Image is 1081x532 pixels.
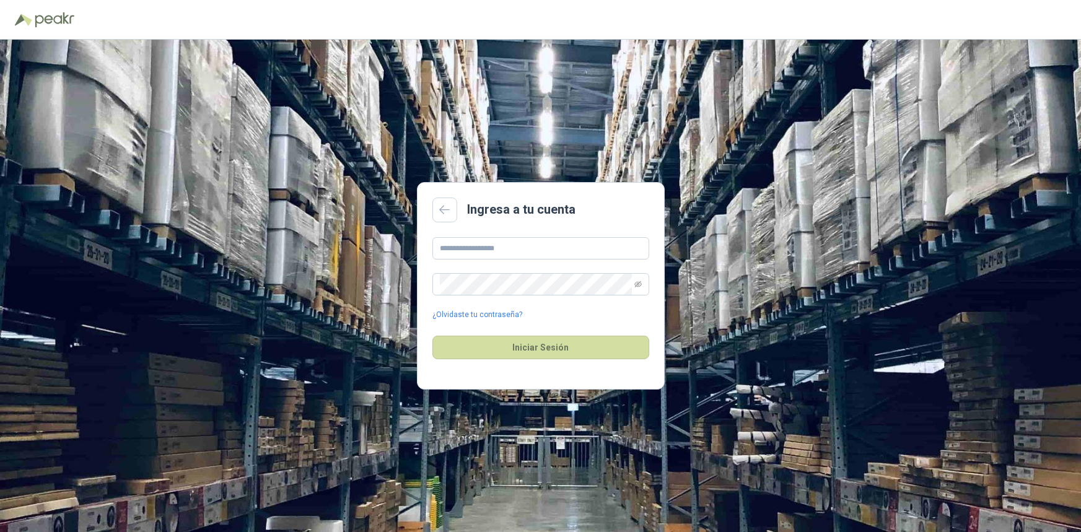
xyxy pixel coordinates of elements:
button: Iniciar Sesión [432,336,649,359]
h2: Ingresa a tu cuenta [467,200,576,219]
img: Logo [15,14,32,26]
span: eye-invisible [634,281,642,288]
img: Peakr [35,12,74,27]
a: ¿Olvidaste tu contraseña? [432,309,522,321]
